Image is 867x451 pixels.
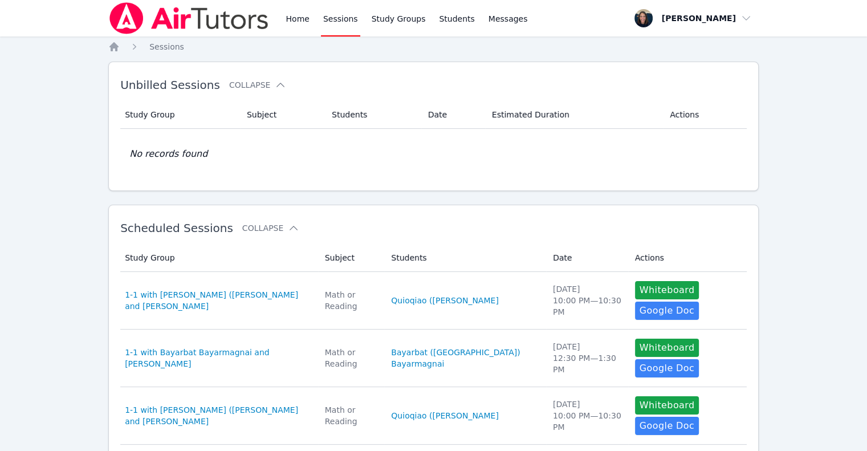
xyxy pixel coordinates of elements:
button: Whiteboard [635,281,699,299]
a: Quioqiao ([PERSON_NAME] [391,410,498,421]
div: Math or Reading [325,347,378,369]
a: 1-1 with Bayarbat Bayarmagnai and [PERSON_NAME] [125,347,311,369]
nav: Breadcrumb [108,41,759,52]
th: Estimated Duration [485,101,663,129]
a: Bayarbat ([GEOGRAPHIC_DATA]) Bayarmagnai [391,347,539,369]
span: Sessions [149,42,184,51]
a: 1-1 with [PERSON_NAME] ([PERSON_NAME] and [PERSON_NAME] [125,289,311,312]
button: Collapse [229,79,286,91]
span: Messages [489,13,528,25]
div: [DATE] 10:00 PM — 10:30 PM [553,283,621,318]
button: Collapse [242,222,299,234]
a: Sessions [149,41,184,52]
button: Whiteboard [635,339,699,357]
div: Math or Reading [325,404,378,427]
img: Air Tutors [108,2,270,34]
th: Actions [663,101,747,129]
th: Date [421,101,485,129]
th: Date [546,244,628,272]
a: 1-1 with [PERSON_NAME] ([PERSON_NAME] and [PERSON_NAME] [125,404,311,427]
div: Math or Reading [325,289,378,312]
button: Whiteboard [635,396,699,415]
a: Google Doc [635,359,699,377]
th: Students [325,101,421,129]
th: Study Group [120,244,318,272]
td: No records found [120,129,747,179]
a: Google Doc [635,417,699,435]
div: [DATE] 10:00 PM — 10:30 PM [553,399,621,433]
span: Scheduled Sessions [120,221,233,235]
th: Subject [240,101,325,129]
th: Subject [318,244,385,272]
th: Actions [628,244,747,272]
span: Unbilled Sessions [120,78,220,92]
a: Quioqiao ([PERSON_NAME] [391,295,498,306]
tr: 1-1 with [PERSON_NAME] ([PERSON_NAME] and [PERSON_NAME]Math or ReadingQuioqiao ([PERSON_NAME][DAT... [120,272,747,330]
th: Study Group [120,101,240,129]
a: Google Doc [635,302,699,320]
tr: 1-1 with Bayarbat Bayarmagnai and [PERSON_NAME]Math or ReadingBayarbat ([GEOGRAPHIC_DATA]) Bayarm... [120,330,747,387]
div: [DATE] 12:30 PM — 1:30 PM [553,341,621,375]
th: Students [384,244,546,272]
tr: 1-1 with [PERSON_NAME] ([PERSON_NAME] and [PERSON_NAME]Math or ReadingQuioqiao ([PERSON_NAME][DAT... [120,387,747,445]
